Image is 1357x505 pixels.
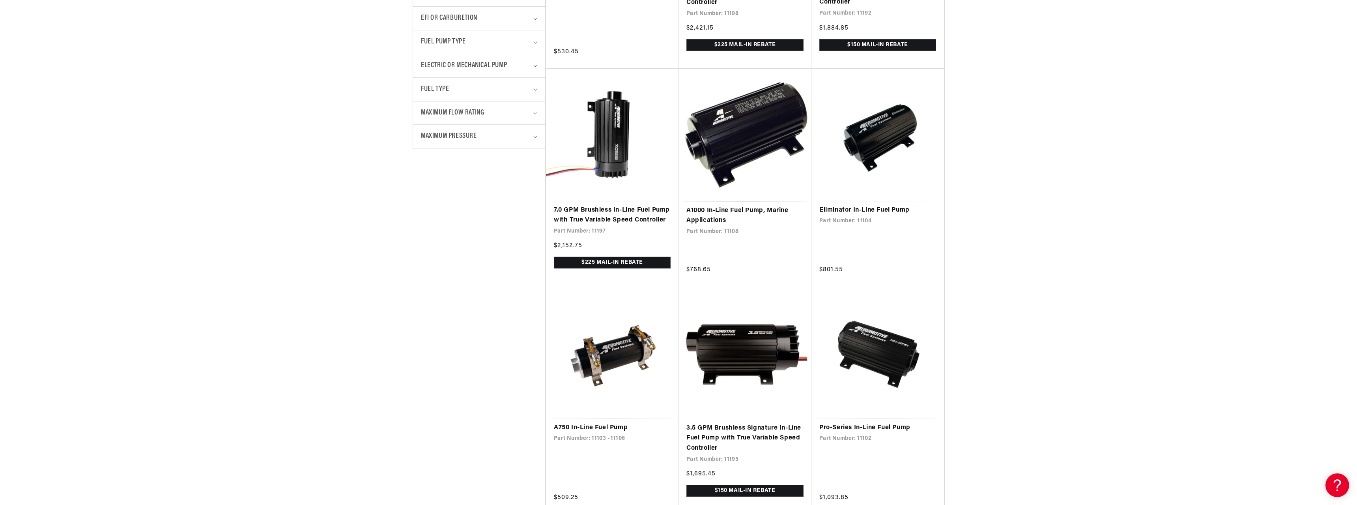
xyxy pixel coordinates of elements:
[421,101,537,125] summary: Maximum Flow Rating (0 selected)
[421,107,484,119] span: Maximum Flow Rating
[686,423,804,454] a: 3.5 GPM Brushless Signature In-Line Fuel Pump with True Variable Speed Controller
[819,423,936,433] a: Pro-Series In-Line Fuel Pump
[421,131,477,142] span: Maximum Pressure
[421,54,537,77] summary: Electric or Mechanical Pump (0 selected)
[554,423,671,433] a: A750 In-Line Fuel Pump
[554,205,671,225] a: 7.0 GPM Brushless In-Line Fuel Pump with True Variable Speed Controller
[421,60,507,71] span: Electric or Mechanical Pump
[686,206,804,226] a: A1000 In-Line Fuel Pump, Marine Applications
[421,36,465,48] span: Fuel Pump Type
[421,125,537,148] summary: Maximum Pressure (0 selected)
[421,13,477,24] span: EFI or Carburetion
[421,84,449,95] span: Fuel Type
[421,7,537,30] summary: EFI or Carburetion (0 selected)
[421,78,537,101] summary: Fuel Type (0 selected)
[819,205,936,216] a: Eliminator In-Line Fuel Pump
[421,30,537,54] summary: Fuel Pump Type (0 selected)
